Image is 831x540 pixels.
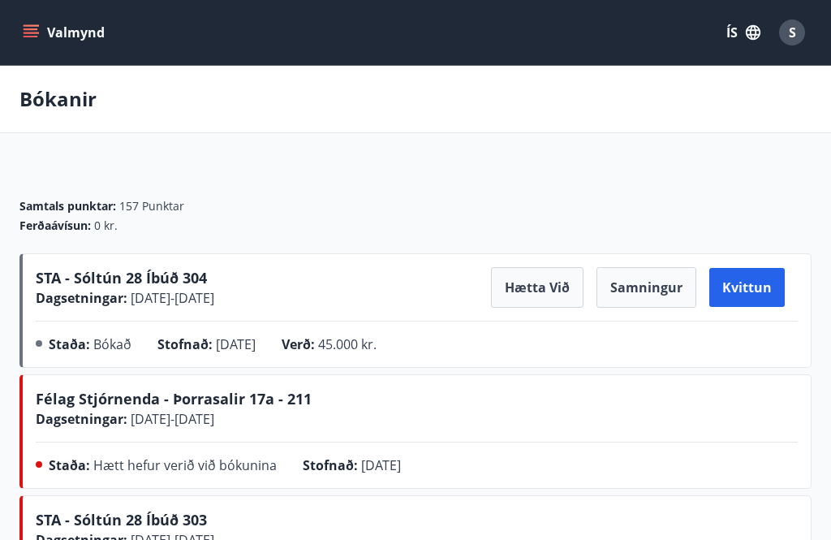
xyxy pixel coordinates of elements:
[491,267,583,308] button: Hætta við
[19,198,116,214] span: Samtals punktar :
[49,335,90,353] span: Staða :
[94,218,118,234] span: 0 kr.
[19,85,97,113] p: Bókanir
[717,18,769,47] button: ÍS
[318,335,377,353] span: 45.000 kr.
[36,510,207,529] span: STA - Sóltún 28 Íbúð 303
[303,456,358,474] span: Stofnað :
[361,456,401,474] span: [DATE]
[19,18,111,47] button: menu
[157,335,213,353] span: Stofnað :
[19,218,91,234] span: Ferðaávísun :
[119,198,184,214] span: 157 Punktar
[216,335,256,353] span: [DATE]
[93,335,131,353] span: Bókað
[49,456,90,474] span: Staða :
[127,289,214,307] span: [DATE] - [DATE]
[93,456,277,474] span: Hætt hefur verið við bókunina
[36,289,127,307] span: Dagsetningar :
[282,335,315,353] span: Verð :
[596,267,696,308] button: Samningur
[36,268,207,287] span: STA - Sóltún 28 Íbúð 304
[36,389,312,408] span: Félag Stjórnenda - Þorrasalir 17a - 211
[127,410,214,428] span: [DATE] - [DATE]
[709,268,785,307] button: Kvittun
[773,13,812,52] button: S
[36,410,127,428] span: Dagsetningar :
[789,24,796,41] span: S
